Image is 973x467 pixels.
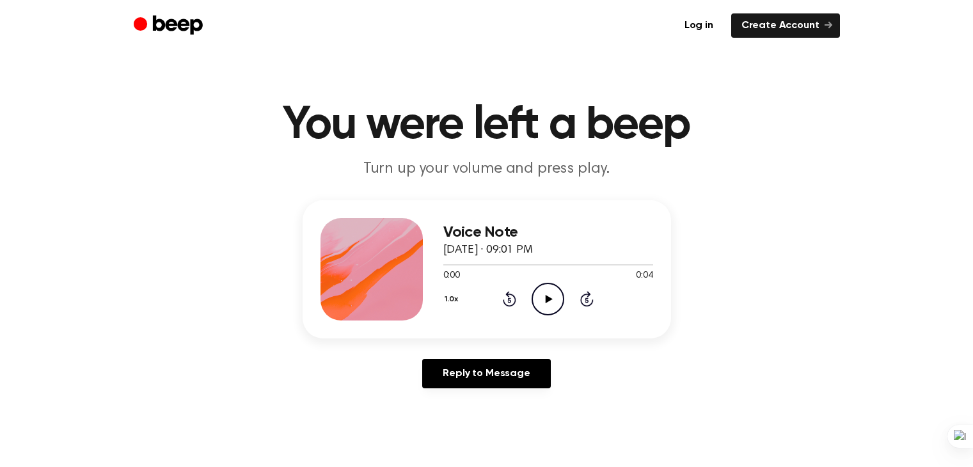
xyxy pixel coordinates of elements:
a: Log in [674,13,724,38]
span: 0:00 [443,269,460,283]
a: Reply to Message [422,359,550,388]
a: Create Account [731,13,840,38]
h1: You were left a beep [159,102,814,148]
p: Turn up your volume and press play. [241,159,732,180]
a: Beep [134,13,206,38]
span: [DATE] · 09:01 PM [443,244,533,256]
span: 0:04 [636,269,653,283]
h3: Voice Note [443,224,653,241]
button: 1.0x [443,289,463,310]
